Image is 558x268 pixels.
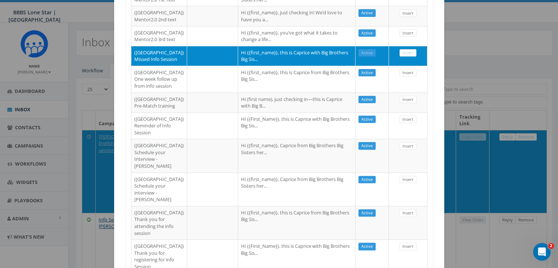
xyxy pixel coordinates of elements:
[400,116,416,123] a: Insert
[238,206,355,239] td: Hi {{first_name}}, this is Caprice from Big Brothers Big Sis...
[131,66,187,93] td: ([GEOGRAPHIC_DATA]) One week follow up from info session
[238,139,355,172] td: Hi {{first_name}}, Caprice from Big Brothers Big Sisters her...
[400,209,416,217] a: Insert
[358,176,376,184] a: Active
[131,93,187,112] td: ([GEOGRAPHIC_DATA]) Pre-Match training
[400,243,416,250] a: Insert
[358,209,376,217] a: Active
[131,173,187,206] td: ([GEOGRAPHIC_DATA]) Schedule your interview - [PERSON_NAME]
[400,29,416,37] a: Insert
[131,206,187,239] td: ([GEOGRAPHIC_DATA]) Thank you for attending the info session
[238,46,355,66] td: Hi {{first_name}}, this is Caprice with Big Brothers Big Sis...
[131,26,187,46] td: ([GEOGRAPHIC_DATA]) Mentor2.0 3rd text
[131,46,187,66] td: ([GEOGRAPHIC_DATA]) Missed Info Session
[238,173,355,206] td: Hi {{first_name}}, Caprice from Big Brothers Big Sisters her...
[533,243,551,261] iframe: Intercom live chat
[131,6,187,26] td: ([GEOGRAPHIC_DATA]) Mentor2.0 2nd text
[358,116,376,123] a: Active
[131,139,187,172] td: ([GEOGRAPHIC_DATA]) Schedule your Interview - [PERSON_NAME]
[358,243,376,250] a: Active
[358,29,376,37] a: Active
[400,142,416,150] a: Insert
[400,69,416,77] a: Insert
[238,93,355,112] td: Hi (first name), just checking in—this is Caprice with Big B...
[400,176,416,184] a: Insert
[400,49,416,57] a: Insert
[400,10,416,17] a: Insert
[358,9,376,17] a: Active
[358,69,376,77] a: Active
[358,142,376,150] a: Active
[238,26,355,46] td: Hi {{first_name}}, you’ve got what it takes to change a life...
[400,96,416,104] a: Insert
[548,243,554,249] span: 2
[238,6,355,26] td: Hi {{first_name}}, just checking in! We’d love to have you a...
[358,96,376,104] a: Active
[358,49,376,57] a: Active
[238,112,355,139] td: Hi {{First_Name}}, this is Caprice with Big Brothers Big Sis...
[238,66,355,93] td: Hi {{first_name}}, this is Caprice from Big Brothers Big Sis...
[131,112,187,139] td: ([GEOGRAPHIC_DATA]) Reminder of Info Session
